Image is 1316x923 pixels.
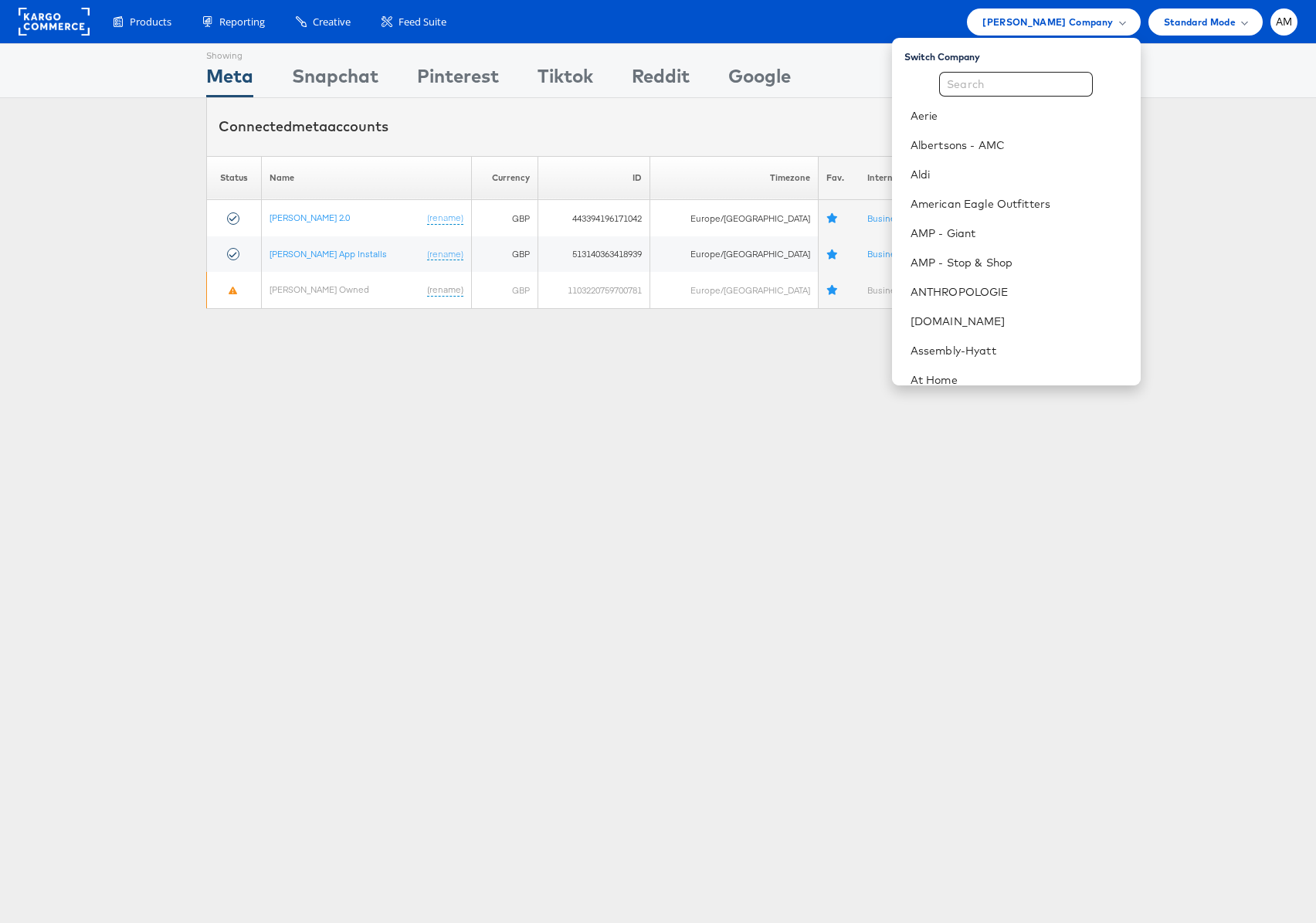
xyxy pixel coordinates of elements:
[1276,17,1293,27] span: AM
[538,272,650,308] td: 1103220759700781
[538,63,593,97] div: Tiktok
[270,283,369,295] a: [PERSON_NAME] Owned
[650,272,818,308] td: Europe/[GEOGRAPHIC_DATA]
[904,44,1141,63] div: Switch Company
[982,14,1113,30] span: [PERSON_NAME] Company
[632,63,690,97] div: Reddit
[939,72,1093,97] input: Search
[207,156,262,200] th: Status
[538,200,650,236] td: 443394196171042
[911,372,1128,388] a: At Home
[911,196,1128,212] a: American Eagle Outfitters
[1164,14,1236,30] span: Standard Mode
[911,137,1128,153] a: Albertsons - AMC
[313,15,351,29] span: Creative
[538,156,650,200] th: ID
[427,283,463,297] a: (rename)
[867,212,951,224] a: Business Manager
[219,15,265,29] span: Reporting
[911,226,1128,241] a: AMP - Giant
[471,236,538,273] td: GBP
[130,15,171,29] span: Products
[650,156,818,200] th: Timezone
[538,236,650,273] td: 513140363418939
[911,343,1128,358] a: Assembly-Hyatt
[911,167,1128,182] a: Aldi
[911,255,1128,270] a: AMP - Stop & Shop
[206,63,253,97] div: Meta
[471,200,538,236] td: GBP
[427,248,463,261] a: (rename)
[270,212,350,223] a: [PERSON_NAME] 2.0
[292,117,327,135] span: meta
[471,156,538,200] th: Currency
[417,63,499,97] div: Pinterest
[911,108,1128,124] a: Aerie
[471,272,538,308] td: GBP
[427,212,463,225] a: (rename)
[867,248,951,260] a: Business Manager
[867,284,951,296] a: Business Manager
[206,44,253,63] div: Showing
[650,236,818,273] td: Europe/[GEOGRAPHIC_DATA]
[399,15,446,29] span: Feed Suite
[219,117,388,137] div: Connected accounts
[728,63,791,97] div: Google
[270,248,387,260] a: [PERSON_NAME] App Installs
[911,314,1128,329] a: [DOMAIN_NAME]
[261,156,471,200] th: Name
[650,200,818,236] td: Europe/[GEOGRAPHIC_DATA]
[911,284,1128,300] a: ANTHROPOLOGIE
[292,63,378,97] div: Snapchat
